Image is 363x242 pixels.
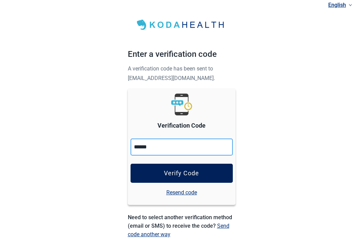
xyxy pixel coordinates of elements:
[349,3,352,7] span: down
[128,48,236,64] h1: Enter a verification code
[166,188,197,197] a: Resend code
[164,170,199,177] div: Verify Code
[157,121,206,130] label: Verification Code
[131,164,233,183] button: Verify Code
[128,214,232,229] span: Need to select another verification method (email or SMS) to receive the code?
[133,17,230,32] img: Koda Health
[128,65,215,81] span: A verification code has been sent to [EMAIL_ADDRESS][DOMAIN_NAME].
